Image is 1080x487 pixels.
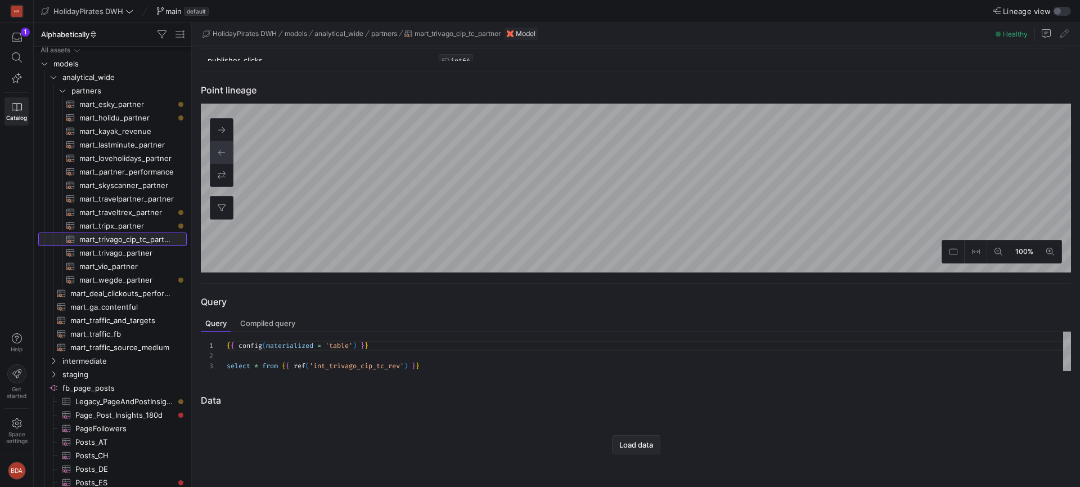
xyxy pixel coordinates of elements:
[612,435,660,454] button: Load data
[282,361,286,370] span: {
[38,151,187,165] a: mart_loveholidays_partner​​​​​​​​​​
[240,320,295,327] span: Compiled query
[75,436,174,449] span: Posts_AT​​​​​​​​​
[38,408,187,422] div: Press SPACE to select this row.
[4,2,29,21] a: HG
[38,273,187,287] a: mart_wegde_partner​​​​​​​​​​
[38,124,187,138] div: Press SPACE to select this row.
[75,422,174,435] span: PageFollowers​​​​​​​​​
[317,341,321,350] span: =
[38,246,187,260] a: mart_trivago_partner​​​​​​​​​​
[21,28,30,37] div: 1
[416,361,420,370] span: }
[79,220,174,233] span: mart_tripx_partner​​​​​​​​​​
[286,361,290,370] span: {
[62,382,185,395] span: fb_page_posts​​​​​​​​
[516,30,535,38] span: Model
[38,381,187,395] a: fb_page_posts​​​​​​​​
[38,138,187,151] a: mart_lastminute_partner​​​​​​​​​​
[53,7,123,16] span: HolidayPirates DWH
[79,233,174,246] span: mart_trivago_cip_tc_partner​​​​​​​​​​
[70,287,174,300] span: mart_deal_clickouts_performance​​​​​​​​​​
[38,138,187,151] div: Press SPACE to select this row.
[79,138,174,151] span: mart_lastminute_partner​​​​​​​​​​
[38,219,187,233] div: Press SPACE to select this row.
[70,328,174,341] span: mart_traffic_fb​​​​​​​​​​
[4,97,29,126] a: Catalog
[305,361,309,370] span: (
[38,192,187,205] div: Press SPACE to select this row.
[4,459,29,482] button: BDA
[41,30,97,39] span: Alphabetically
[38,462,187,476] div: Press SPACE to select this row.
[165,7,182,16] span: main
[10,346,24,352] span: Help
[201,351,213,361] div: 2
[75,409,174,422] span: Page_Post_Insights_180d​​​​​​​​​
[201,295,227,309] h3: Query
[353,341,357,350] span: )
[79,179,174,192] span: mart_skyscanner_partner​​​​​​​​​​
[38,111,187,124] div: Press SPACE to select this row.
[38,395,187,408] a: Legacy_PageAndPostInsights​​​​​​​​​
[38,4,136,19] button: HolidayPirates DWH
[238,341,262,350] span: config
[38,246,187,260] div: Press SPACE to select this row.
[294,361,305,370] span: ref
[62,355,185,368] span: intermediate
[62,71,185,84] span: analytical_wide
[53,57,185,70] span: models
[38,57,187,70] div: Press SPACE to select this row.
[201,49,1066,73] div: Press SPACE to select this row.
[38,43,187,57] div: Press SPACE to select this row.
[38,408,187,422] a: Page_Post_Insights_180d​​​​​​​​​
[75,449,174,462] span: Posts_CH​​​​​​​​​
[313,27,365,41] button: analytical_wide
[38,124,187,138] a: mart_kayak_revenue​​​​​​​​​​
[38,381,187,395] div: Press SPACE to select this row.
[71,84,185,97] span: partners
[40,46,70,54] div: All assets
[364,341,368,350] span: }
[79,206,174,219] span: mart_traveltrex_partner​​​​​​​​​​
[404,361,408,370] span: )
[38,327,187,341] div: Press SPACE to select this row.
[6,114,27,121] span: Catalog
[38,354,187,368] div: Press SPACE to select this row.
[4,328,29,358] button: Help
[38,192,187,205] a: mart_travelpartner_partner​​​​​​​​​​
[38,165,187,178] a: mart_partner_performance​​​​​​​​​​
[1003,30,1028,38] span: Healthy
[38,97,187,111] div: Press SPACE to select this row.
[38,273,187,287] div: Press SPACE to select this row.
[619,440,653,449] span: Load data
[79,125,174,138] span: mart_kayak_revenue​​​​​​​​​​
[201,394,221,407] h3: Data
[38,300,187,314] a: mart_ga_contentful​​​​​​​​​​
[227,341,231,350] span: {
[415,30,501,38] span: mart_trivago_cip_tc_partner
[79,260,174,273] span: mart_vio_partner​​​​​​​​​​
[38,449,187,462] div: Press SPACE to select this row.
[38,27,100,42] button: Alphabetically
[38,205,187,219] a: mart_traveltrex_partner​​​​​​​​​​
[201,27,278,41] button: HolidayPirates DWH
[38,395,187,408] div: Press SPACE to select this row.
[70,301,174,314] span: mart_ga_contentful​​​​​​​​​​
[4,360,29,404] button: Getstarted
[38,327,187,341] a: mart_traffic_fb​​​​​​​​​​
[38,435,187,449] div: Press SPACE to select this row.
[201,361,213,371] div: 3
[208,50,427,72] p: publisher_clicks
[231,341,235,350] span: {
[79,152,174,165] span: mart_loveholidays_partner​​​​​​​​​​
[38,178,187,192] a: mart_skyscanner_partner​​​​​​​​​​
[38,84,187,97] div: Press SPACE to select this row.
[451,57,470,65] span: INT64
[38,422,187,435] div: Press SPACE to select this row.
[266,341,313,350] span: materialized
[4,27,29,47] button: 1
[38,300,187,314] div: Press SPACE to select this row.
[38,260,187,273] div: Press SPACE to select this row.
[38,151,187,165] div: Press SPACE to select this row.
